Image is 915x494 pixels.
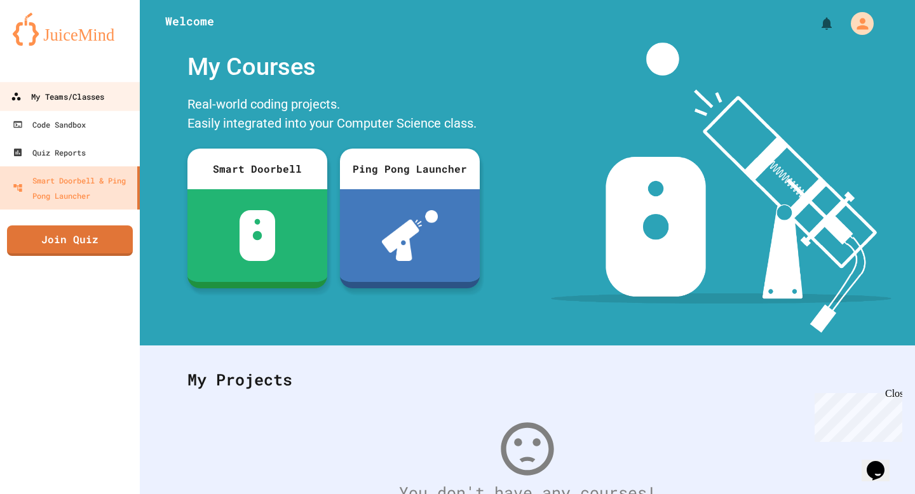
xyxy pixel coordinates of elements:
[551,43,891,333] img: banner-image-my-projects.png
[5,5,88,81] div: Chat with us now!Close
[11,89,104,105] div: My Teams/Classes
[862,443,902,481] iframe: chat widget
[13,145,86,160] div: Quiz Reports
[13,117,86,132] div: Code Sandbox
[187,149,327,189] div: Smart Doorbell
[240,210,276,261] img: sdb-white.svg
[175,355,880,404] div: My Projects
[382,210,438,261] img: ppl-with-ball.png
[7,225,133,256] a: Join Quiz
[13,173,132,203] div: Smart Doorbell & Ping Pong Launcher
[181,91,486,139] div: Real-world coding projects. Easily integrated into your Computer Science class.
[340,149,480,189] div: Ping Pong Launcher
[13,13,127,46] img: logo-orange.svg
[837,9,877,38] div: My Account
[796,13,837,34] div: My Notifications
[810,388,902,442] iframe: chat widget
[181,43,486,91] div: My Courses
